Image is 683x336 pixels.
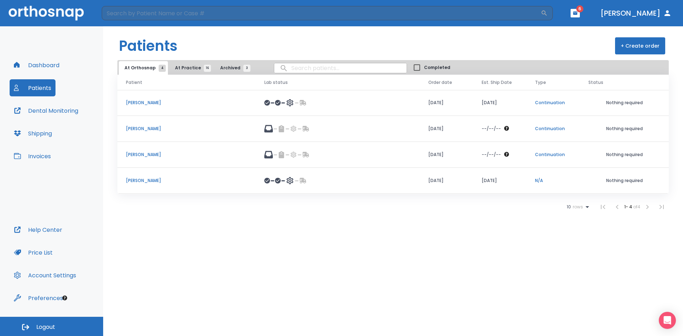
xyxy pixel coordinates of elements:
div: The date will be available after approving treatment plan [482,126,518,132]
p: Nothing required [588,151,660,158]
span: Patient [126,79,142,86]
span: 3 [243,65,250,72]
input: Search by Patient Name or Case # [102,6,541,20]
p: Continuation [535,151,571,158]
p: [PERSON_NAME] [126,177,247,184]
p: [PERSON_NAME] [126,100,247,106]
p: Continuation [535,126,571,132]
td: [DATE] [473,168,526,194]
div: Open Intercom Messenger [659,312,676,329]
span: rows [571,204,583,209]
span: Completed [424,64,450,71]
span: Order date [428,79,452,86]
span: At Orthosnap [125,65,162,71]
p: Nothing required [588,177,660,184]
div: The date will be available after approving treatment plan [482,151,518,158]
td: [DATE] [420,168,473,194]
div: tabs [119,61,254,75]
td: [DATE] [473,90,526,116]
button: Shipping [10,125,56,142]
td: [DATE] [420,142,473,168]
span: 1 - 4 [624,204,633,210]
p: [PERSON_NAME] [126,126,247,132]
span: Est. Ship Date [482,79,512,86]
td: [DATE] [420,116,473,142]
span: Archived [220,65,247,71]
div: Tooltip anchor [62,295,68,301]
span: Lab status [264,79,288,86]
p: Continuation [535,100,571,106]
p: N/A [535,177,571,184]
button: Preferences [10,289,67,306]
span: 16 [204,65,211,72]
span: Type [535,79,546,86]
p: [PERSON_NAME] [126,151,247,158]
input: search [274,61,407,75]
button: Price List [10,244,57,261]
button: Dashboard [10,57,64,74]
span: 10 [567,204,571,209]
button: Help Center [10,221,67,238]
button: Invoices [10,148,55,165]
span: 4 [159,65,166,72]
h1: Patients [119,35,178,57]
p: --/--/-- [482,126,501,132]
td: [DATE] [420,90,473,116]
button: [PERSON_NAME] [598,7,674,20]
span: Logout [36,323,55,331]
span: 6 [576,5,583,12]
span: At Practice [175,65,207,71]
button: Account Settings [10,267,80,284]
button: + Create order [615,37,665,54]
p: Nothing required [588,100,660,106]
p: Nothing required [588,126,660,132]
span: of 4 [633,204,640,210]
button: Patients [10,79,55,96]
p: --/--/-- [482,151,501,158]
button: Dental Monitoring [10,102,83,119]
span: Status [588,79,603,86]
img: Orthosnap [9,6,84,20]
